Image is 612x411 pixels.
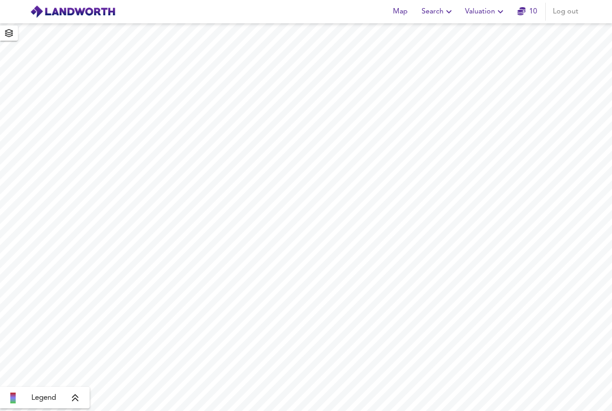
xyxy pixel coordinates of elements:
[465,5,506,18] span: Valuation
[386,3,414,21] button: Map
[389,5,411,18] span: Map
[422,5,454,18] span: Search
[513,3,542,21] button: 10
[549,3,582,21] button: Log out
[30,5,116,18] img: logo
[31,393,56,403] span: Legend
[517,5,537,18] a: 10
[461,3,509,21] button: Valuation
[553,5,578,18] span: Log out
[418,3,458,21] button: Search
